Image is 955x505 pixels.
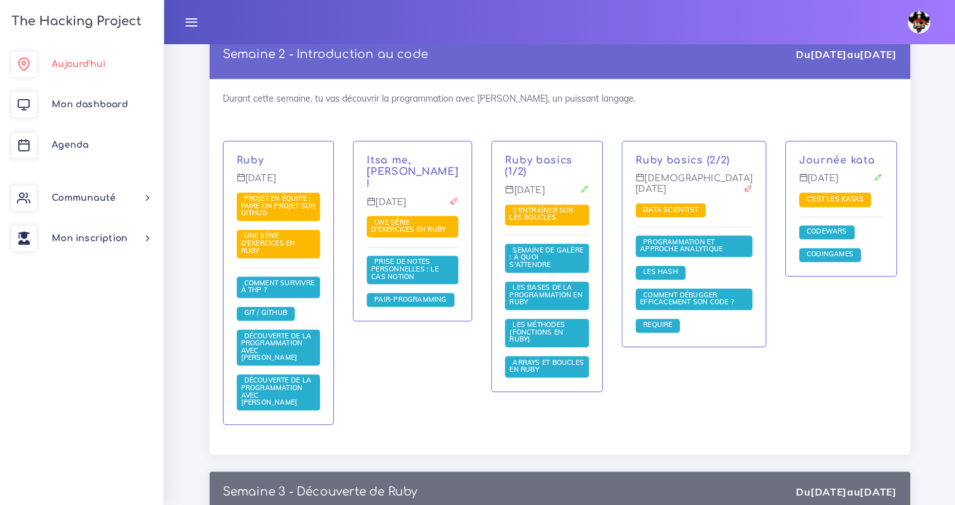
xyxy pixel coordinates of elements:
[241,232,295,255] a: Une série d'exercices en Ruby
[509,358,584,374] a: Arrays et boucles en Ruby
[640,238,726,254] a: Programmation et approche analytique
[810,48,847,61] strong: [DATE]
[367,155,458,190] a: Itsa me, [PERSON_NAME] !
[640,237,726,254] span: Programmation et approche analytique
[799,173,883,193] p: [DATE]
[509,283,582,306] span: Les bases de la programmation en Ruby
[223,485,418,499] p: Semaine 3 - Découverte de Ruby
[796,485,896,499] div: Du au
[636,173,752,204] p: [DEMOGRAPHIC_DATA][DATE]
[367,197,458,217] p: [DATE]
[509,246,583,269] a: Semaine de galère : à quoi s'attendre
[908,11,930,33] img: avatar
[241,376,311,407] a: Découverte de la programmation avec [PERSON_NAME]
[804,250,857,259] a: Codingames
[237,173,321,193] p: [DATE]
[241,279,314,295] a: Comment survivre à THP ?
[241,331,311,362] a: Découverte de la programmation avec [PERSON_NAME]
[640,321,675,330] a: Require
[241,308,291,317] span: Git / Github
[241,278,314,295] span: Comment survivre à THP ?
[640,290,737,307] a: Comment débugger efficacement son code ?
[505,155,572,178] a: Ruby basics (1/2)
[804,227,850,236] a: Codewars
[799,155,875,166] a: Journée kata
[223,48,428,61] a: Semaine 2 - Introduction au code
[804,249,857,258] span: Codingames
[810,485,847,498] strong: [DATE]
[640,320,675,329] span: Require
[237,155,264,166] a: Ruby
[509,283,582,307] a: Les bases de la programmation en Ruby
[505,185,589,205] p: [DATE]
[509,206,573,223] a: S'entraîner sur les boucles
[52,140,88,150] span: Agenda
[509,320,565,343] span: Les méthodes (fonctions en Ruby)
[640,267,681,276] span: Les Hash
[52,193,116,203] span: Communauté
[241,194,316,217] span: Projet en équipe : faire un projet sur Github
[241,194,316,218] a: Projet en équipe : faire un projet sur Github
[241,376,311,407] span: Découverte de la programmation avec [PERSON_NAME]
[371,218,449,235] a: Une série d'exercices en Ruby
[8,15,141,28] h3: The Hacking Project
[509,321,565,344] a: Les méthodes (fonctions en Ruby)
[860,485,896,498] strong: [DATE]
[241,231,295,254] span: Une série d'exercices en Ruby
[371,295,449,304] a: Pair-Programming
[52,234,128,243] span: Mon inscription
[796,47,896,62] div: Du au
[371,218,449,234] span: Une série d'exercices en Ruby
[241,309,291,318] a: Git / Github
[804,195,867,204] a: C'est les katas
[804,194,867,203] span: C'est les katas
[210,79,910,454] div: Durant cette semaine, tu vas découvrir la programmation avec [PERSON_NAME], un puissant langage.
[371,258,439,281] a: Prise de notes personnelles : le cas Notion
[860,48,896,61] strong: [DATE]
[52,100,128,109] span: Mon dashboard
[640,205,701,214] a: Data scientist
[640,268,681,276] a: Les Hash
[509,206,573,222] span: S'entraîner sur les boucles
[804,227,850,235] span: Codewars
[52,59,105,69] span: Aujourd'hui
[371,257,439,280] span: Prise de notes personnelles : le cas Notion
[636,155,730,166] a: Ruby basics (2/2)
